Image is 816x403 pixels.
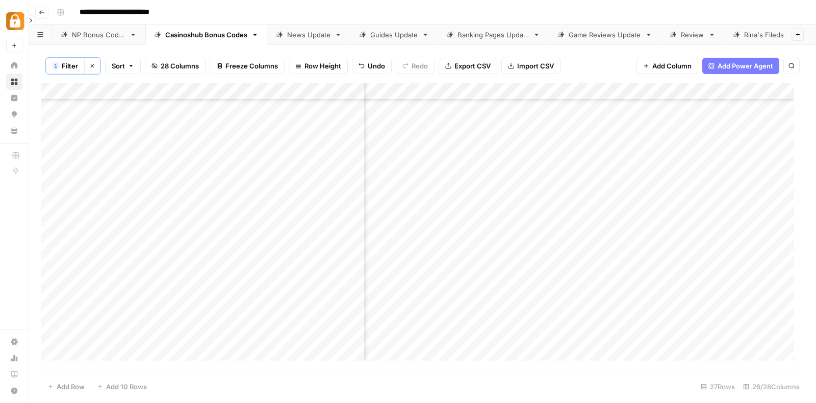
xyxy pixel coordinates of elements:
[289,58,348,74] button: Row Height
[210,58,285,74] button: Freeze Columns
[352,58,392,74] button: Undo
[6,106,22,123] a: Opportunities
[304,61,341,71] span: Row Height
[105,58,141,74] button: Sort
[53,62,59,70] div: 1
[54,62,57,70] span: 1
[6,383,22,399] button: Help + Support
[412,61,428,71] span: Redo
[6,74,22,90] a: Browse
[72,30,125,40] div: NP Bonus Codes
[57,382,85,392] span: Add Row
[702,58,779,74] button: Add Power Agent
[739,378,804,395] div: 26/28 Columns
[439,58,497,74] button: Export CSV
[41,378,91,395] button: Add Row
[457,30,529,40] div: Banking Pages Update
[697,378,739,395] div: 27 Rows
[517,61,554,71] span: Import CSV
[661,25,724,45] a: Review
[549,25,661,45] a: Game Reviews Update
[370,30,418,40] div: Guides Update
[106,382,147,392] span: Add 10 Rows
[6,350,22,366] a: Usage
[396,58,435,74] button: Redo
[569,30,641,40] div: Game Reviews Update
[350,25,438,45] a: Guides Update
[6,334,22,350] a: Settings
[501,58,560,74] button: Import CSV
[718,61,773,71] span: Add Power Agent
[145,58,206,74] button: 28 Columns
[6,12,24,30] img: Adzz Logo
[6,57,22,74] a: Home
[368,61,385,71] span: Undo
[145,25,267,45] a: Casinoshub Bonus Codes
[91,378,153,395] button: Add 10 Rows
[52,25,145,45] a: NP Bonus Codes
[636,58,698,74] button: Add Column
[287,30,330,40] div: News Update
[652,61,692,71] span: Add Column
[225,61,278,71] span: Freeze Columns
[6,123,22,139] a: Your Data
[681,30,704,40] div: Review
[165,30,247,40] div: Casinoshub Bonus Codes
[267,25,350,45] a: News Update
[46,58,84,74] button: 1Filter
[161,61,199,71] span: 28 Columns
[112,61,125,71] span: Sort
[6,366,22,383] a: Learning Hub
[438,25,549,45] a: Banking Pages Update
[454,61,491,71] span: Export CSV
[6,8,22,34] button: Workspace: Adzz
[6,90,22,106] a: Insights
[62,61,78,71] span: Filter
